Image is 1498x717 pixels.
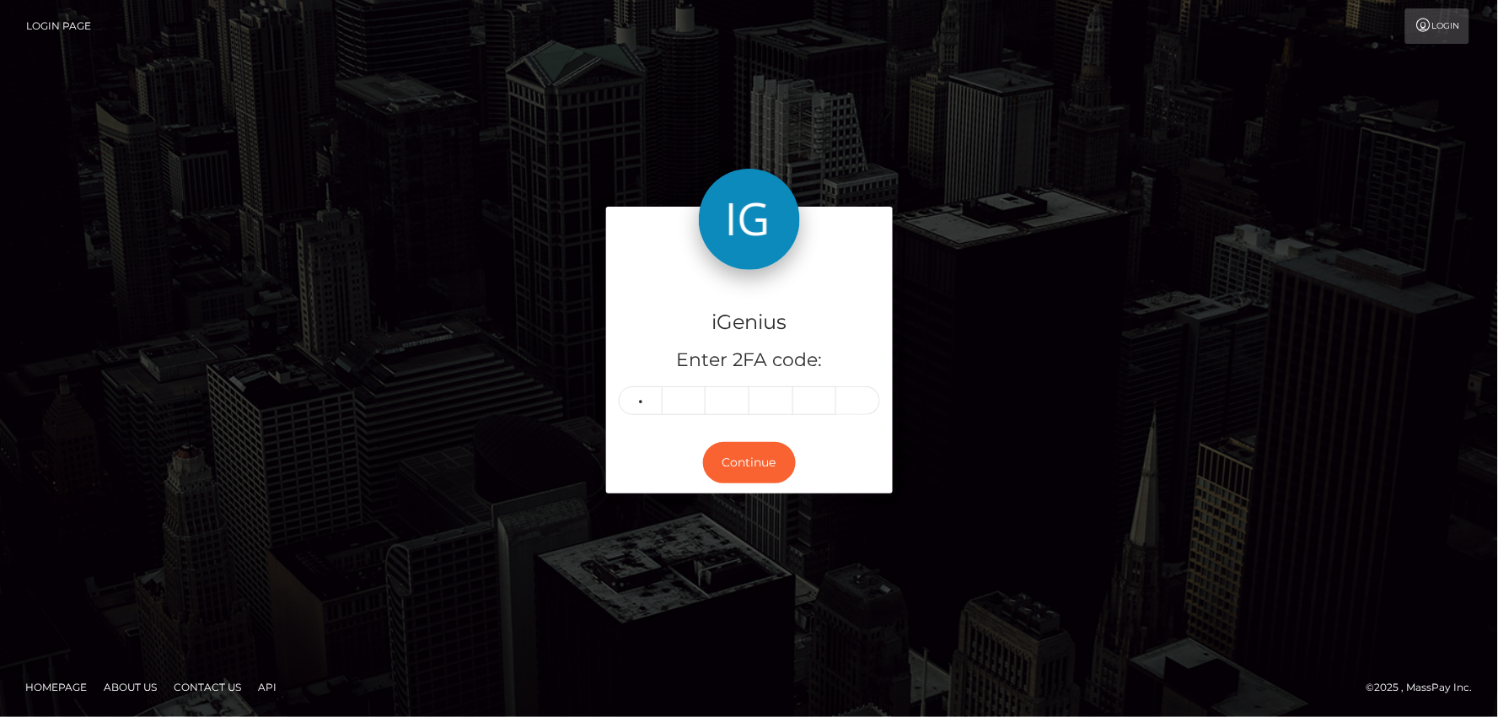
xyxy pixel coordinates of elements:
a: Contact Us [167,674,248,700]
h5: Enter 2FA code: [619,348,880,374]
a: Homepage [19,674,94,700]
a: About Us [97,674,164,700]
a: Login [1405,8,1469,44]
h4: iGenius [619,308,880,337]
a: Login Page [26,8,91,44]
button: Continue [703,442,796,483]
a: API [251,674,283,700]
div: © 2025 , MassPay Inc. [1366,678,1485,697]
img: iGenius [699,169,800,270]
